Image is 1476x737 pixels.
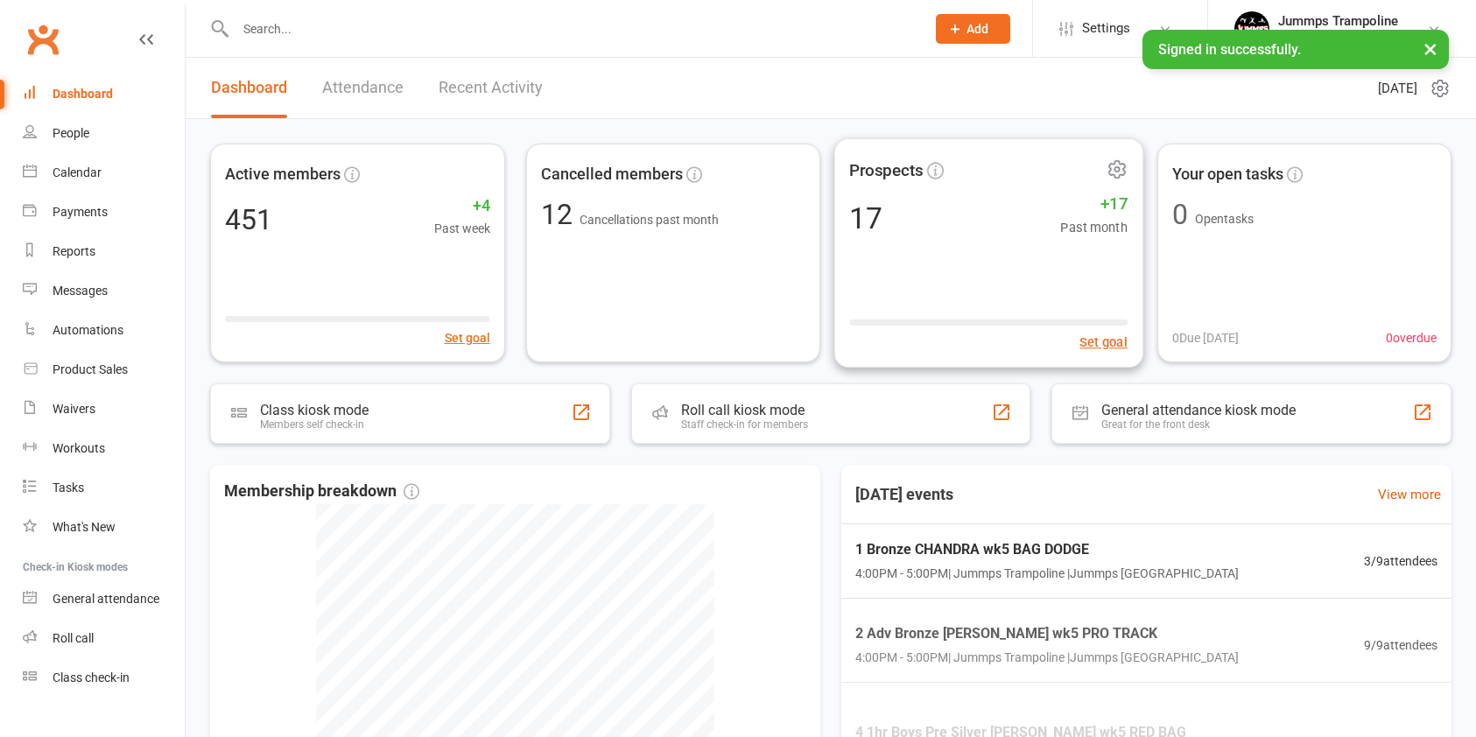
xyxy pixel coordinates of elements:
span: Past month [1060,217,1128,238]
a: Recent Activity [439,58,543,118]
div: 17 [849,203,882,233]
span: [DATE] [1378,78,1417,99]
a: People [23,114,185,153]
span: +17 [1060,191,1128,217]
div: Calendar [53,165,102,179]
span: 1 Bronze CHANDRA wk5 BAG DODGE [855,538,1239,561]
div: Product Sales [53,362,128,376]
a: General attendance kiosk mode [23,579,185,619]
div: Class kiosk mode [260,402,369,418]
a: Dashboard [23,74,185,114]
div: Payments [53,205,108,219]
a: Automations [23,311,185,350]
a: Calendar [23,153,185,193]
span: 12 [541,198,580,231]
div: 0 [1172,200,1188,228]
span: Signed in successfully. [1158,41,1301,58]
span: 3 / 9 attendees [1364,551,1437,571]
div: Members self check-in [260,418,369,431]
img: thumb_image1698795904.png [1234,11,1269,46]
span: Cancellations past month [580,213,719,227]
span: Add [966,22,988,36]
div: Reports [53,244,95,258]
span: Your open tasks [1172,162,1283,187]
button: × [1415,30,1446,67]
div: General attendance kiosk mode [1101,402,1296,418]
a: What's New [23,508,185,547]
div: Tasks [53,481,84,495]
div: Roll call [53,631,94,645]
a: Class kiosk mode [23,658,185,698]
a: Payments [23,193,185,232]
a: Tasks [23,468,185,508]
span: 4:00PM - 5:00PM | Jummps Trampoline | Jummps [GEOGRAPHIC_DATA] [855,564,1239,583]
div: Staff check-in for members [681,418,808,431]
a: Messages [23,271,185,311]
div: Jummps Trampoline [1278,13,1427,29]
a: Roll call [23,619,185,658]
div: Messages [53,284,108,298]
a: Dashboard [211,58,287,118]
div: Class check-in [53,670,130,684]
div: Dashboard [53,87,113,101]
div: Waivers [53,402,95,416]
a: Waivers [23,390,185,429]
a: Workouts [23,429,185,468]
span: Past week [434,219,490,238]
a: Product Sales [23,350,185,390]
span: Prospects [849,157,923,183]
div: Workouts [53,441,105,455]
a: Clubworx [21,18,65,61]
button: Add [936,14,1010,44]
a: Reports [23,232,185,271]
button: Set goal [445,328,490,347]
div: General attendance [53,592,159,606]
span: 9 / 9 attendees [1364,635,1437,655]
button: Set goal [1079,332,1128,353]
div: Automations [53,323,123,337]
span: Active members [225,162,341,187]
a: View more [1378,484,1441,505]
a: Attendance [322,58,404,118]
span: 4:00PM - 5:00PM | Jummps Trampoline | Jummps [GEOGRAPHIC_DATA] [855,648,1239,667]
div: 451 [225,206,272,234]
div: Jummps Parkwood Pty Ltd [1278,29,1427,45]
div: Roll call kiosk mode [681,402,808,418]
h3: [DATE] events [841,479,967,510]
div: People [53,126,89,140]
span: +4 [434,193,490,219]
span: Cancelled members [541,162,683,187]
div: Great for the front desk [1101,418,1296,431]
span: Open tasks [1195,212,1254,226]
span: Membership breakdown [224,479,419,504]
input: Search... [230,17,913,41]
span: 2 Adv Bronze [PERSON_NAME] wk5 PRO TRACK [855,622,1239,645]
span: Settings [1082,9,1130,48]
div: What's New [53,520,116,534]
span: 0 overdue [1386,328,1437,347]
span: 0 Due [DATE] [1172,328,1239,347]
